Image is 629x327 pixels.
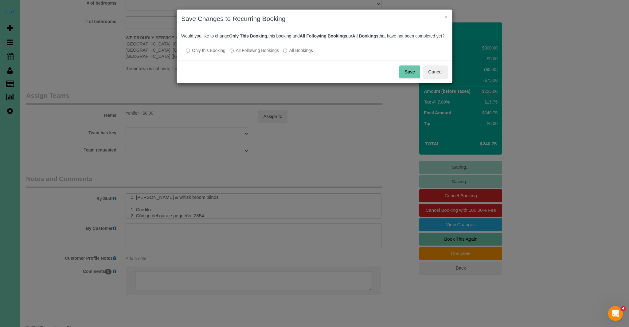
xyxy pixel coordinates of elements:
b: Only This Booking, [229,33,268,38]
input: All Following Bookings [230,49,234,53]
iframe: Intercom live chat [608,306,623,321]
button: × [444,14,448,20]
label: All other bookings in the series will remain the same. [186,47,225,53]
input: Only this Booking [186,49,190,53]
button: Cancel [423,65,448,78]
input: All Bookings [283,49,287,53]
h3: Save Changes to Recurring Booking [181,14,448,23]
label: All bookings that have not been completed yet will be changed. [283,47,313,53]
b: All Following Bookings, [300,33,349,38]
b: All Bookings [352,33,379,38]
span: 4 [621,306,626,311]
button: Save [399,65,420,78]
p: Would you like to change this booking and or that have not been completed yet? [181,33,448,39]
label: This and all the bookings after it will be changed. [230,47,279,53]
